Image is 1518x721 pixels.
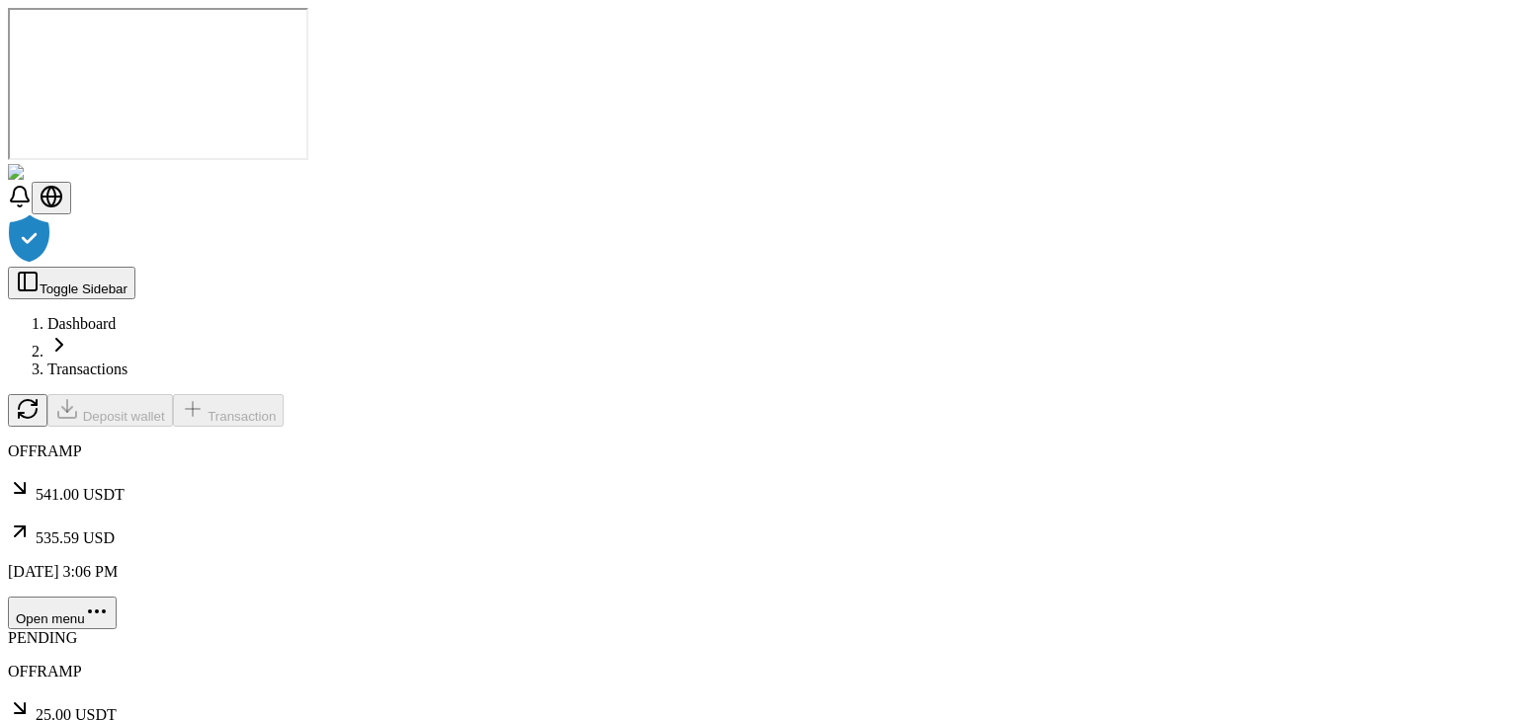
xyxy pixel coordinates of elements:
a: Transactions [47,360,127,377]
span: Deposit wallet [83,409,165,424]
p: 541.00 USDT [8,476,1510,504]
p: [DATE] 3:06 PM [8,563,1510,581]
span: Transaction [208,409,276,424]
a: Dashboard [47,315,116,332]
button: Toggle Sidebar [8,267,135,299]
p: OFFRAMP [8,442,1510,460]
div: PENDING [8,629,1510,647]
p: OFFRAMP [8,663,1510,681]
span: Open menu [16,611,85,626]
button: Deposit wallet [47,394,173,427]
button: Open menu [8,597,117,629]
img: ShieldPay Logo [8,164,126,182]
button: Transaction [173,394,285,427]
nav: breadcrumb [8,315,1510,378]
span: Toggle Sidebar [40,281,127,296]
p: 535.59 USD [8,520,1510,547]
